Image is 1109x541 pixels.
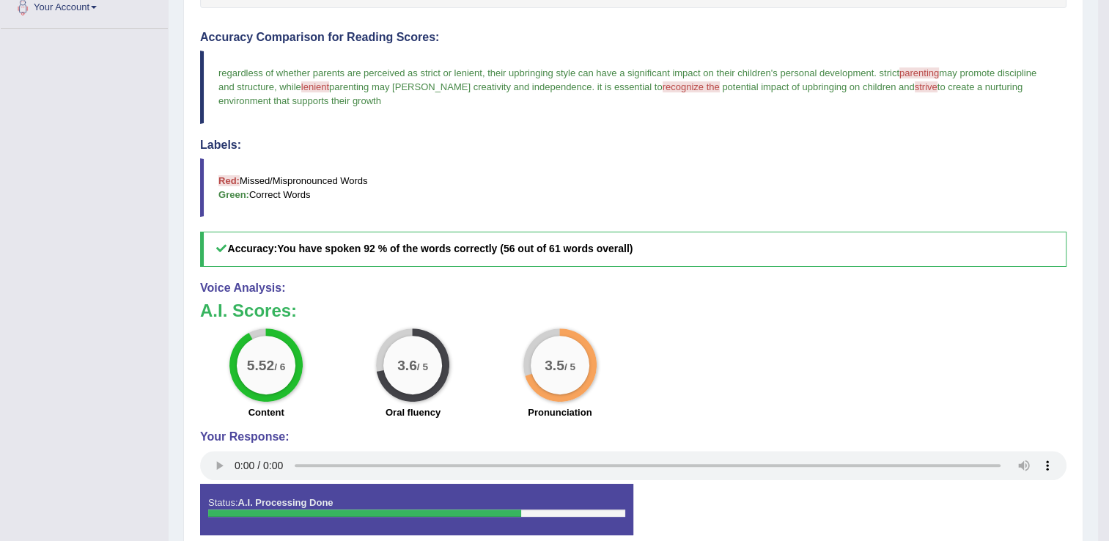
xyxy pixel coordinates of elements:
span: parenting may [PERSON_NAME] creativity and independence. it is essential to [329,81,663,92]
h5: Accuracy: [200,232,1066,266]
h4: Your Response: [200,430,1066,444]
h4: Voice Analysis: [200,281,1066,295]
span: potential impact of upbringing on children and [722,81,914,92]
span: lenient [301,81,329,92]
small: / 6 [274,361,285,372]
label: Pronunciation [528,405,592,419]
span: strive [915,81,937,92]
label: Content [248,405,284,419]
big: 5.52 [247,357,274,373]
span: recognize the [663,81,720,92]
blockquote: Missed/Mispronounced Words Correct Words [200,158,1066,217]
big: 3.6 [398,357,418,373]
strong: A.I. Processing Done [237,497,333,508]
h4: Accuracy Comparison for Reading Scores: [200,31,1066,44]
big: 3.5 [545,357,564,373]
small: / 5 [417,361,428,372]
small: / 5 [564,361,575,372]
b: A.I. Scores: [200,301,297,320]
span: parenting [899,67,939,78]
label: Oral fluency [386,405,441,419]
b: Red: [218,175,240,186]
b: Green: [218,189,249,200]
span: regardless of whether parents are perceived as strict or lenient, their upbringing style can have... [218,67,899,78]
b: You have spoken 92 % of the words correctly (56 out of 61 words overall) [277,243,633,254]
div: Status: [200,484,633,535]
h4: Labels: [200,139,1066,152]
